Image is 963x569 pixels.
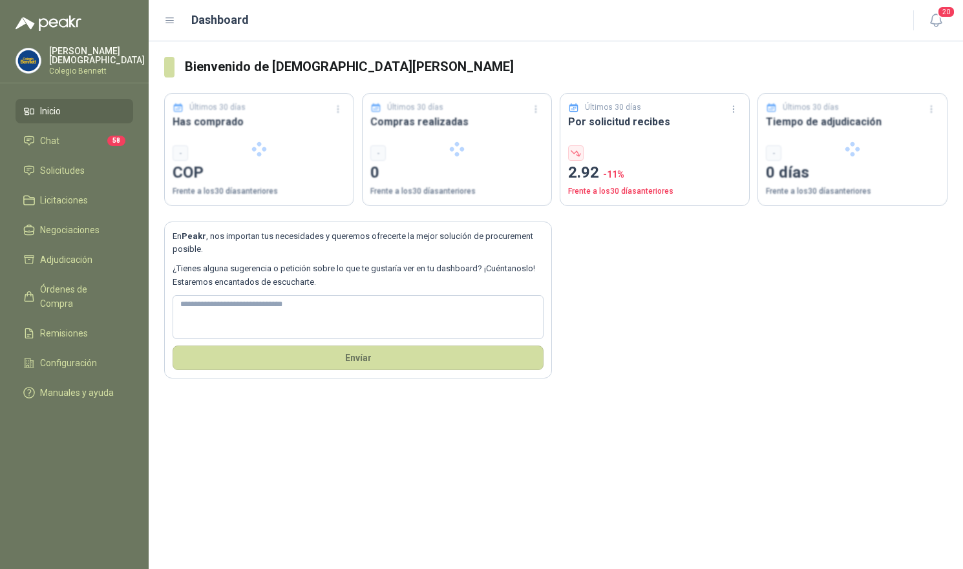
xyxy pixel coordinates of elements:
span: Manuales y ayuda [40,386,114,400]
a: Licitaciones [16,188,133,212]
span: Órdenes de Compra [40,282,121,311]
a: Inicio [16,99,133,123]
p: Últimos 30 días [585,101,641,114]
a: Chat58 [16,129,133,153]
h3: Por solicitud recibes [568,114,741,130]
b: Peakr [182,231,206,241]
span: Licitaciones [40,193,88,207]
span: Inicio [40,104,61,118]
span: -11 % [603,169,624,180]
a: Adjudicación [16,247,133,272]
a: Negociaciones [16,218,133,242]
p: Colegio Bennett [49,67,145,75]
p: [PERSON_NAME] [DEMOGRAPHIC_DATA] [49,47,145,65]
img: Company Logo [16,48,41,73]
a: Manuales y ayuda [16,380,133,405]
span: 20 [937,6,955,18]
span: Configuración [40,356,97,370]
span: Solicitudes [40,163,85,178]
a: Remisiones [16,321,133,346]
span: Chat [40,134,59,148]
p: Frente a los 30 días anteriores [568,185,741,198]
p: En , nos importan tus necesidades y queremos ofrecerte la mejor solución de procurement posible. [173,230,544,256]
button: Envíar [173,346,544,370]
button: 20 [924,9,947,32]
span: 58 [107,136,125,146]
p: ¿Tienes alguna sugerencia o petición sobre lo que te gustaría ver en tu dashboard? ¡Cuéntanoslo! ... [173,262,544,289]
span: Adjudicación [40,253,92,267]
a: Órdenes de Compra [16,277,133,316]
img: Logo peakr [16,16,81,31]
span: Remisiones [40,326,88,340]
span: Negociaciones [40,223,100,237]
h3: Bienvenido de [DEMOGRAPHIC_DATA][PERSON_NAME] [185,57,947,77]
a: Configuración [16,351,133,375]
h1: Dashboard [191,11,249,29]
p: 2.92 [568,161,741,185]
a: Solicitudes [16,158,133,183]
